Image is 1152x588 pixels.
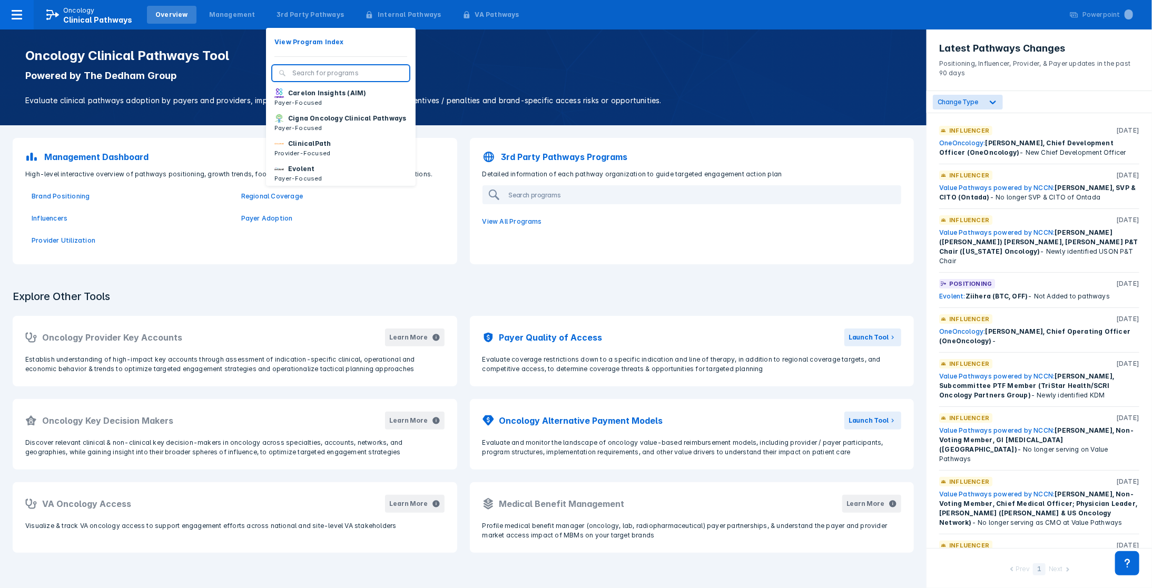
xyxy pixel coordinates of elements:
div: 1 [1033,563,1046,575]
div: Launch Tool [849,333,889,342]
p: Provider-Focused [274,148,331,158]
h2: Payer Quality of Access [499,331,603,344]
button: Learn More [385,328,444,346]
p: Positioning, Influencer, Provider, & Payer updates in the past 90 days [939,55,1139,78]
button: Learn More [385,412,444,430]
div: Powerpoint [1082,10,1133,19]
a: Payer Adoption [241,214,438,223]
p: Positioning [949,279,992,288]
span: Clinical Pathways [63,15,132,24]
p: Payer-Focused [274,98,366,107]
span: [PERSON_NAME], Chief Operating Officer (OneOncology) [939,327,1130,345]
div: Learn More [846,499,884,509]
span: Change Type [938,98,978,106]
span: [PERSON_NAME], Non-Voting Member, GI [MEDICAL_DATA] ([GEOGRAPHIC_DATA]) [939,426,1134,453]
img: carelon-insights.png [274,88,284,98]
p: Payer-Focused [274,174,322,183]
a: Regional Coverage [241,192,438,201]
input: Search programs [505,186,821,203]
button: Learn More [385,495,444,513]
div: Prev [1016,564,1030,575]
a: 3rd Party Pathways Programs [476,144,908,170]
p: Influencer [949,413,989,423]
a: Provider Utilization [32,236,229,245]
div: - No longer serving on Value Pathways [939,426,1139,464]
button: EvolentPayer-Focused [266,161,416,186]
p: Visualize & track VA oncology access to support engagement efforts across national and site-level... [25,521,445,531]
div: Overview [155,10,188,19]
div: Next [1049,564,1062,575]
p: Establish understanding of high-impact key accounts through assessment of indication-specific cli... [25,355,445,374]
img: new-century-health.png [274,164,284,174]
p: [DATE] [1116,413,1139,423]
a: View All Programs [476,211,908,233]
div: - Not Added to pathways [939,292,1139,301]
a: Brand Positioning [32,192,229,201]
p: [DATE] [1116,215,1139,225]
p: [DATE] [1116,279,1139,288]
div: Learn More [389,416,427,425]
p: Oncology [63,6,95,15]
button: Learn More [842,495,901,513]
p: Cigna Oncology Clinical Pathways [288,114,406,123]
a: Value Pathways powered by NCCN: [939,228,1055,236]
p: Influencer [949,477,989,486]
div: 3rd Party Pathways [277,10,344,19]
div: Learn More [389,499,427,509]
p: View Program Index [274,37,344,47]
button: ClinicalPathProvider-Focused [266,136,416,161]
p: Powered by The Dedham Group [25,69,901,82]
p: [DATE] [1116,359,1139,368]
a: Value Pathways powered by NCCN: [939,426,1055,434]
a: Influencers [32,214,229,223]
span: [PERSON_NAME] ([PERSON_NAME]) [PERSON_NAME], [PERSON_NAME] P&T Chair ([US_STATE] Oncology) [939,228,1138,255]
p: [DATE] [1116,541,1139,550]
div: - Newly identified USON P&T Chair [939,228,1139,266]
p: Carelon Insights (AIM) [288,88,366,98]
a: Value Pathways powered by NCCN: [939,490,1055,498]
p: Influencer [949,359,989,368]
a: Carelon Insights (AIM)Payer-Focused [266,85,416,111]
p: 3rd Party Pathways Programs [501,151,628,163]
button: Cigna Oncology Clinical PathwaysPayer-Focused [266,111,416,136]
p: Discover relevant clinical & non-clinical key decision-makers in oncology across specialties, acc... [25,438,445,457]
p: Evaluate and monitor the landscape of oncology value-based reimbursement models, including provid... [483,438,902,457]
p: Evaluate clinical pathways adoption by payers and providers, implementation sophistication, finan... [25,95,901,106]
a: Evolent: [939,292,966,300]
button: View Program Index [266,34,416,50]
p: [DATE] [1116,126,1139,135]
p: Influencer [949,126,989,135]
div: - No longer serving as CMO at Value Pathways [939,490,1139,527]
img: cigna-oncology-clinical-pathways.png [274,114,284,123]
p: Profile medical benefit manager (oncology, lab, radiopharmaceutical) payer partnerships, & unders... [483,521,902,540]
div: - [939,327,1139,346]
div: Management [209,10,255,19]
img: via-oncology.png [274,139,284,148]
p: Evolent [288,164,314,174]
p: Evaluate coverage restrictions down to a specific indication and line of therapy, in addition to ... [483,355,902,374]
a: Management [201,6,264,24]
a: Management Dashboard [19,144,451,170]
h2: Oncology Provider Key Accounts [42,331,182,344]
p: ClinicalPath [288,139,331,148]
span: [PERSON_NAME], Chief Development Officer (OneOncology) [939,139,1114,156]
p: Management Dashboard [44,151,149,163]
div: - New Chief Development Officer [939,138,1139,157]
p: [DATE] [1116,314,1139,324]
button: Launch Tool [844,412,901,430]
h3: Latest Pathways Changes [939,42,1139,55]
p: [DATE] [1116,171,1139,180]
a: Value Pathways powered by NCCN: [939,184,1055,192]
p: Influencer [949,541,989,550]
button: Launch Tool [844,328,901,346]
p: High-level interactive overview of pathways positioning, growth trends, footprint, & influencers ... [19,170,451,179]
